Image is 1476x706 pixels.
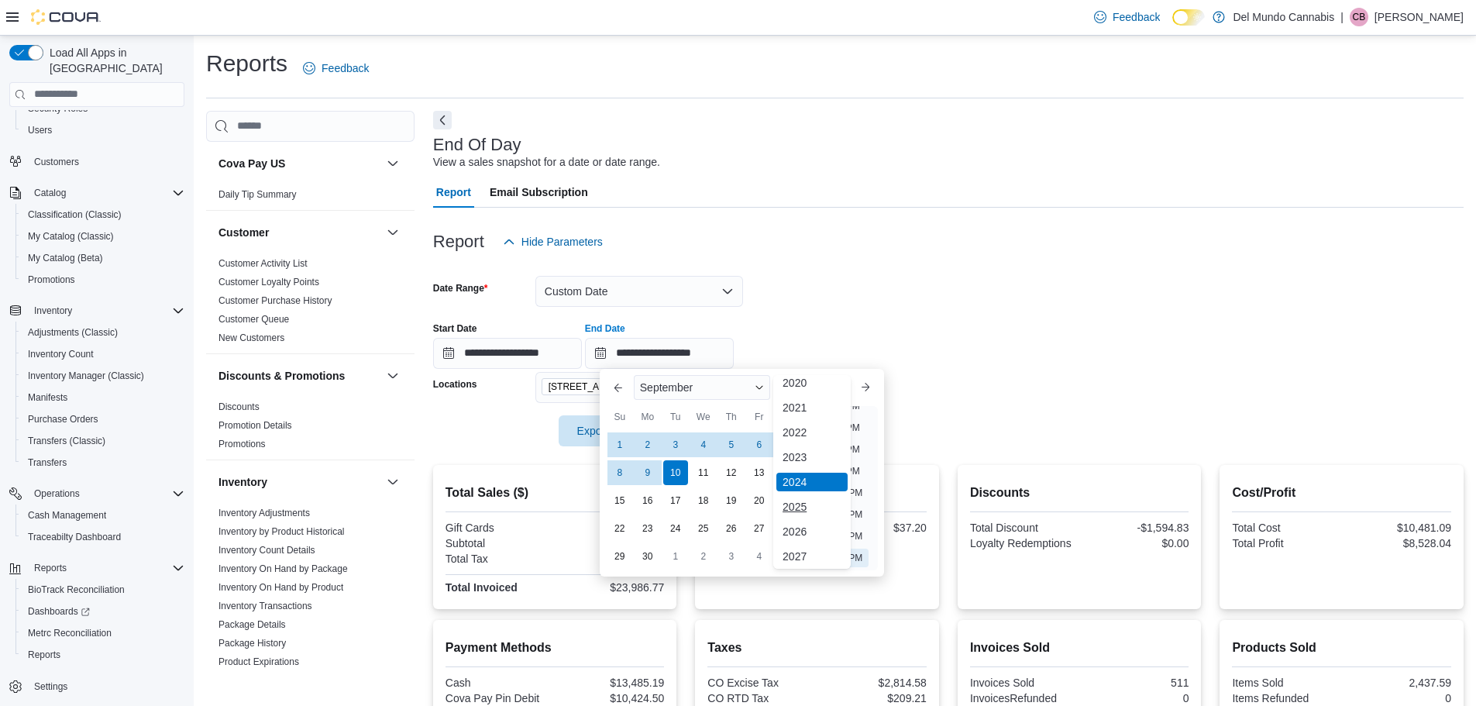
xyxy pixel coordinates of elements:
[719,516,744,541] div: day-26
[384,473,402,491] button: Inventory
[446,581,518,594] strong: Total Invoiced
[384,367,402,385] button: Discounts & Promotions
[3,300,191,322] button: Inventory
[218,618,286,631] span: Package Details
[218,601,312,611] a: Inventory Transactions
[22,646,184,664] span: Reports
[384,154,402,173] button: Cova Pay US
[747,432,772,457] div: day-6
[446,522,552,534] div: Gift Cards
[28,484,184,503] span: Operations
[218,438,266,450] span: Promotions
[1345,692,1451,704] div: 0
[22,580,184,599] span: BioTrack Reconciliation
[559,415,645,446] button: Export
[218,332,284,343] a: New Customers
[22,367,184,385] span: Inventory Manager (Classic)
[218,313,289,325] span: Customer Queue
[747,460,772,485] div: day-13
[606,375,631,400] button: Previous Month
[28,348,94,360] span: Inventory Count
[1082,537,1189,549] div: $0.00
[218,474,267,490] h3: Inventory
[218,188,297,201] span: Daily Tip Summary
[28,184,184,202] span: Catalog
[218,638,286,649] a: Package History
[28,184,72,202] button: Catalog
[970,677,1076,689] div: Invoices Sold
[433,111,452,129] button: Next
[218,525,345,538] span: Inventory by Product Historical
[22,453,184,472] span: Transfers
[436,177,471,208] span: Report
[34,187,66,199] span: Catalog
[218,294,332,307] span: Customer Purchase History
[28,274,75,286] span: Promotions
[22,121,58,139] a: Users
[707,677,814,689] div: CO Excise Tax
[663,460,688,485] div: day-10
[707,692,814,704] div: CO RTD Tax
[218,257,308,270] span: Customer Activity List
[1113,9,1160,25] span: Feedback
[433,338,582,369] input: Press the down key to open a popover containing a calendar.
[22,367,150,385] a: Inventory Manager (Classic)
[1232,522,1338,534] div: Total Cost
[322,60,369,76] span: Feedback
[15,452,191,474] button: Transfers
[747,488,772,513] div: day-20
[15,526,191,548] button: Traceabilty Dashboard
[15,226,191,247] button: My Catalog (Classic)
[28,559,184,577] span: Reports
[34,156,79,168] span: Customers
[585,322,625,335] label: End Date
[218,619,286,630] a: Package Details
[28,531,121,543] span: Traceabilty Dashboard
[663,405,688,429] div: Tu
[22,205,128,224] a: Classification (Classic)
[549,379,641,394] span: [STREET_ADDRESS]
[218,258,308,269] a: Customer Activity List
[635,460,660,485] div: day-9
[433,322,477,335] label: Start Date
[28,370,144,382] span: Inventory Manager (Classic)
[218,156,285,171] h3: Cova Pay US
[15,365,191,387] button: Inventory Manager (Classic)
[1232,537,1338,549] div: Total Profit
[3,675,191,697] button: Settings
[22,345,184,363] span: Inventory Count
[634,375,770,400] div: Button. Open the month selector. September is currently selected.
[28,509,106,522] span: Cash Management
[218,507,310,519] span: Inventory Adjustments
[558,581,664,594] div: $23,986.77
[433,378,477,391] label: Locations
[218,474,380,490] button: Inventory
[28,391,67,404] span: Manifests
[691,516,716,541] div: day-25
[1232,692,1338,704] div: Items Refunded
[218,332,284,344] span: New Customers
[776,398,848,417] div: 2021
[970,639,1189,657] h2: Invoices Sold
[776,374,848,392] div: 2020
[433,282,488,294] label: Date Range
[719,460,744,485] div: day-12
[970,484,1189,502] h2: Discounts
[1232,484,1451,502] h2: Cost/Profit
[28,301,184,320] span: Inventory
[28,649,60,661] span: Reports
[218,637,286,649] span: Package History
[433,154,660,170] div: View a sales snapshot for a date or date range.
[558,537,664,549] div: $19,009.13
[22,388,184,407] span: Manifests
[15,430,191,452] button: Transfers (Classic)
[821,522,927,534] div: $37.20
[1172,9,1205,26] input: Dark Mode
[22,602,184,621] span: Dashboards
[15,387,191,408] button: Manifests
[22,410,184,429] span: Purchase Orders
[34,487,80,500] span: Operations
[28,208,122,221] span: Classification (Classic)
[691,488,716,513] div: day-18
[218,656,299,667] a: Product Expirations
